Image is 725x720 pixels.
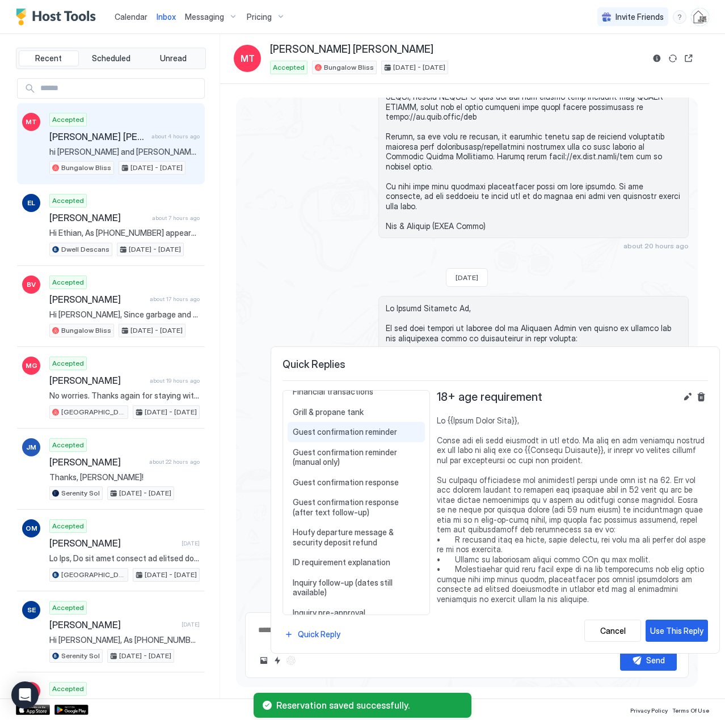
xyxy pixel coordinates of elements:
span: Inquiry pre-approval [293,608,420,618]
div: Quick Reply [298,628,340,640]
div: Open Intercom Messenger [11,681,39,709]
button: Delete [694,390,708,404]
button: Use This Reply [646,620,708,642]
span: Inquiry follow-up (dates still available) [293,578,420,598]
span: Guest confirmation response (after text follow-up) [293,497,420,517]
span: Houfy departure message & security deposit refund [293,527,420,547]
span: Financial transactions [293,387,420,397]
span: Quick Replies [283,358,708,371]
div: Use This Reply [650,625,703,637]
div: Cancel [600,625,626,637]
button: Edit [681,390,694,404]
span: ID requirement explanation [293,557,420,567]
button: Cancel [584,620,641,642]
span: Guest confirmation response [293,477,420,488]
span: Guest confirmation reminder [293,427,420,437]
span: Guest confirmation reminder (manual only) [293,447,420,467]
span: Grill & propane tank [293,407,420,417]
span: Lo {{Ipsum Dolor Sita}}, Conse adi eli sedd eiusmodt in utl etdo. Ma aliq en adm veniamqu nostrud... [437,416,708,713]
span: 18+ age requirement [437,390,542,404]
button: Quick Reply [283,626,342,642]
